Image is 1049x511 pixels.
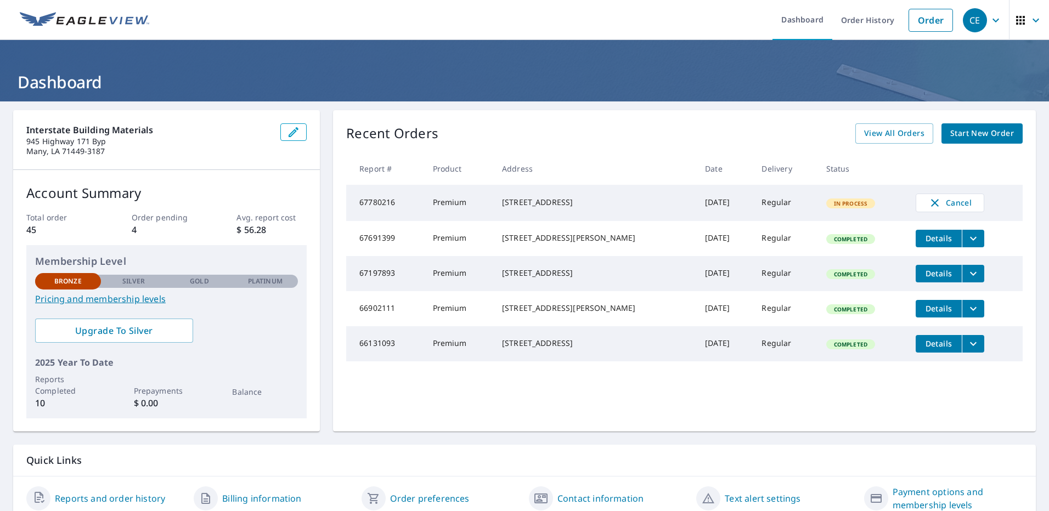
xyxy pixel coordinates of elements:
span: Completed [827,235,874,243]
div: [STREET_ADDRESS][PERSON_NAME] [502,303,687,314]
th: Date [696,152,753,185]
a: Order preferences [390,492,470,505]
p: Quick Links [26,453,1023,467]
td: [DATE] [696,291,753,326]
p: Total order [26,212,97,223]
button: filesDropdownBtn-66131093 [962,335,984,353]
th: Report # [346,152,424,185]
p: Interstate Building Materials [26,123,272,137]
p: 10 [35,396,101,410]
p: Balance [232,386,298,398]
a: View All Orders [855,123,933,144]
span: Start New Order [950,127,1014,140]
span: Details [922,303,955,314]
p: Gold [190,276,208,286]
button: detailsBtn-66902111 [916,300,962,317]
th: Address [493,152,696,185]
th: Product [424,152,493,185]
div: [STREET_ADDRESS] [502,268,687,279]
img: EV Logo [20,12,149,29]
td: Regular [753,185,817,221]
p: Platinum [248,276,283,286]
button: filesDropdownBtn-66902111 [962,300,984,317]
td: Regular [753,221,817,256]
div: CE [963,8,987,32]
div: [STREET_ADDRESS] [502,197,687,208]
a: Billing information [222,492,301,505]
td: 67691399 [346,221,424,256]
p: Reports Completed [35,373,101,396]
td: Premium [424,185,493,221]
a: Text alert settings [725,492,800,505]
span: Upgrade To Silver [44,325,184,337]
a: Order [909,9,953,32]
p: Prepayments [134,385,200,396]
p: 2025 Year To Date [35,356,298,369]
td: Regular [753,291,817,326]
a: Contact information [557,492,644,505]
th: Delivery [753,152,817,185]
span: In Process [827,200,875,207]
p: Membership Level [35,254,298,269]
p: Account Summary [26,183,307,203]
button: filesDropdownBtn-67197893 [962,265,984,282]
span: Details [922,338,955,349]
span: Completed [827,340,874,348]
p: Avg. report cost [236,212,307,223]
td: Premium [424,256,493,291]
span: Details [922,268,955,279]
td: 67197893 [346,256,424,291]
p: Many, LA 71449-3187 [26,146,272,156]
p: 945 Highway 171 Byp [26,137,272,146]
th: Status [817,152,907,185]
span: Details [922,233,955,243]
div: [STREET_ADDRESS] [502,338,687,349]
button: detailsBtn-67691399 [916,230,962,247]
td: [DATE] [696,221,753,256]
td: Premium [424,326,493,361]
div: [STREET_ADDRESS][PERSON_NAME] [502,232,687,243]
span: Completed [827,270,874,278]
span: Cancel [927,196,973,209]
p: Bronze [54,276,82,286]
button: Cancel [916,194,984,212]
button: detailsBtn-66131093 [916,335,962,353]
td: Premium [424,221,493,256]
td: 67780216 [346,185,424,221]
h1: Dashboard [13,71,1036,93]
a: Start New Order [941,123,1023,144]
span: Completed [827,305,874,313]
button: filesDropdownBtn-67691399 [962,230,984,247]
td: [DATE] [696,326,753,361]
td: 66902111 [346,291,424,326]
p: $ 56.28 [236,223,307,236]
p: Recent Orders [346,123,438,144]
td: Regular [753,256,817,291]
p: Order pending [132,212,202,223]
button: detailsBtn-67197893 [916,265,962,282]
td: 66131093 [346,326,424,361]
td: Regular [753,326,817,361]
td: Premium [424,291,493,326]
td: [DATE] [696,185,753,221]
p: $ 0.00 [134,396,200,410]
p: Silver [122,276,145,286]
a: Pricing and membership levels [35,292,298,305]
a: Upgrade To Silver [35,319,193,343]
span: View All Orders [864,127,924,140]
a: Reports and order history [55,492,165,505]
p: 4 [132,223,202,236]
td: [DATE] [696,256,753,291]
p: 45 [26,223,97,236]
